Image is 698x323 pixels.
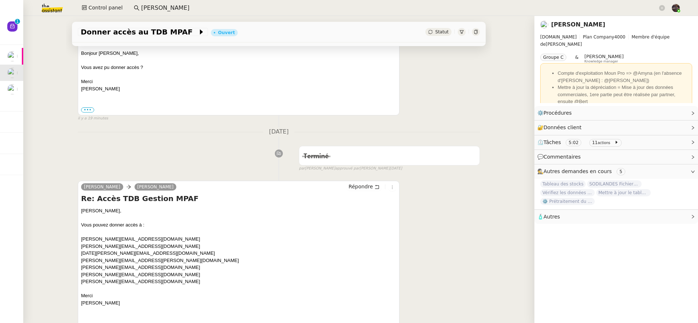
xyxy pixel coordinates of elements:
span: SODILANDES Fichiers pour 2025 [587,180,642,188]
button: Répondre [346,183,382,191]
span: Commentaires [543,154,581,160]
div: [PERSON_NAME][EMAIL_ADDRESS][DOMAIN_NAME] [81,278,396,285]
nz-badge-sup: 1 [15,19,20,24]
div: Merci [81,292,396,299]
div: 🧴Autres [534,210,698,224]
span: Tâches [543,139,561,145]
span: ⚙️ Prétraitement du tableau des marges [540,198,595,205]
div: 💬Commentaires [534,150,698,164]
p: 1 [16,19,19,25]
span: Tableau des stocks [540,180,586,188]
span: Vérifiez les données TDB Gestion MPAF [540,189,595,196]
span: 4000 [614,34,626,40]
app-user-label: Knowledge manager [584,54,623,63]
span: Données client [543,124,582,130]
span: Mettre à jour le tableau Looker Studio [596,189,651,196]
div: Vous avez pu donner accès ? [81,64,396,71]
span: 11 [592,140,598,145]
div: 🕵️Autres demandes en cours 5 [534,164,698,179]
div: Merci [81,78,396,85]
span: ⏲️ [537,139,625,145]
span: Autres demandes en cours [543,168,612,174]
span: Statut [435,29,449,34]
button: Control panel [77,3,127,13]
a: [PERSON_NAME] [81,184,123,190]
img: users%2FAXgjBsdPtrYuxuZvIJjRexEdqnq2%2Favatar%2F1599931753966.jpeg [7,68,17,78]
img: users%2FAXgjBsdPtrYuxuZvIJjRexEdqnq2%2Favatar%2F1599931753966.jpeg [540,21,548,29]
span: Procédures [543,110,572,116]
div: ⚙️Procédures [534,106,698,120]
span: Control panel [88,4,123,12]
div: [DATE][PERSON_NAME][EMAIL_ADDRESS][DOMAIN_NAME] [81,250,396,257]
img: users%2FAXgjBsdPtrYuxuZvIJjRexEdqnq2%2Favatar%2F1599931753966.jpeg [7,51,17,61]
span: Plan Company [583,34,614,40]
div: [PERSON_NAME][EMAIL_ADDRESS][PERSON_NAME][DOMAIN_NAME] [81,257,396,264]
span: ⚙️ [537,109,575,117]
div: Ouvert [218,30,235,35]
span: & [575,54,578,63]
div: Vous pouvez donner accès à : [81,221,396,229]
img: users%2FvmnJXRNjGXZGy0gQLmH5CrabyCb2%2Favatar%2F07c9d9ad-5b06-45ca-8944-a3daedea5428 [7,84,17,94]
div: [PERSON_NAME][EMAIL_ADDRESS][DOMAIN_NAME] [81,236,396,243]
span: [DATE] [390,165,402,172]
div: [PERSON_NAME][EMAIL_ADDRESS][DOMAIN_NAME] [81,271,396,278]
span: Donner accès au TDB MPAF [81,28,198,36]
span: il y a 19 minutes [78,115,108,122]
input: Rechercher [141,3,658,13]
span: Knowledge manager [584,60,618,64]
small: [PERSON_NAME] [PERSON_NAME] [299,165,402,172]
div: ⏲️Tâches 5:02 11actions [534,135,698,150]
div: [PERSON_NAME] [81,299,396,307]
span: 🔐 [537,123,585,132]
span: Terminé [304,153,329,160]
span: [PERSON_NAME] [540,33,692,48]
span: Autres [543,214,560,220]
a: [PERSON_NAME] [135,184,177,190]
a: [PERSON_NAME] [551,21,605,28]
img: 2af2e8ed-4e7a-4339-b054-92d163d57814 [672,4,680,12]
label: ••• [81,107,94,113]
span: Répondre [349,183,373,190]
span: 💬 [537,154,584,160]
span: 🧴 [537,214,560,220]
span: [PERSON_NAME] [584,54,623,59]
div: [PERSON_NAME][EMAIL_ADDRESS][DOMAIN_NAME] [81,243,396,250]
nz-tag: Groupe C [540,54,566,61]
span: par [299,165,305,172]
li: Compte d'exploitation Moun Pro => @Amyna (en l'absence d'[PERSON_NAME] : @[PERSON_NAME]) [558,70,689,84]
small: actions [598,141,610,145]
li: Mettre à jour la dépréciation = Mise à jour des données commerciales, 1ere partie peut être réali... [558,84,689,105]
nz-tag: 5:02 [566,139,581,146]
span: 🕵️ [537,168,628,174]
span: [DATE] [263,127,294,137]
span: approuvé par [335,165,360,172]
span: [DOMAIN_NAME] [540,34,577,40]
nz-tag: 5 [617,168,625,175]
div: 🔐Données client [534,120,698,135]
div: [PERSON_NAME], [81,207,396,314]
div: [PERSON_NAME] [81,85,396,93]
div: [PERSON_NAME][EMAIL_ADDRESS][DOMAIN_NAME] [81,264,396,271]
h4: Re: Accès TDB Gestion MPAF [81,193,396,204]
div: Bonjour [PERSON_NAME], [81,50,396,92]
